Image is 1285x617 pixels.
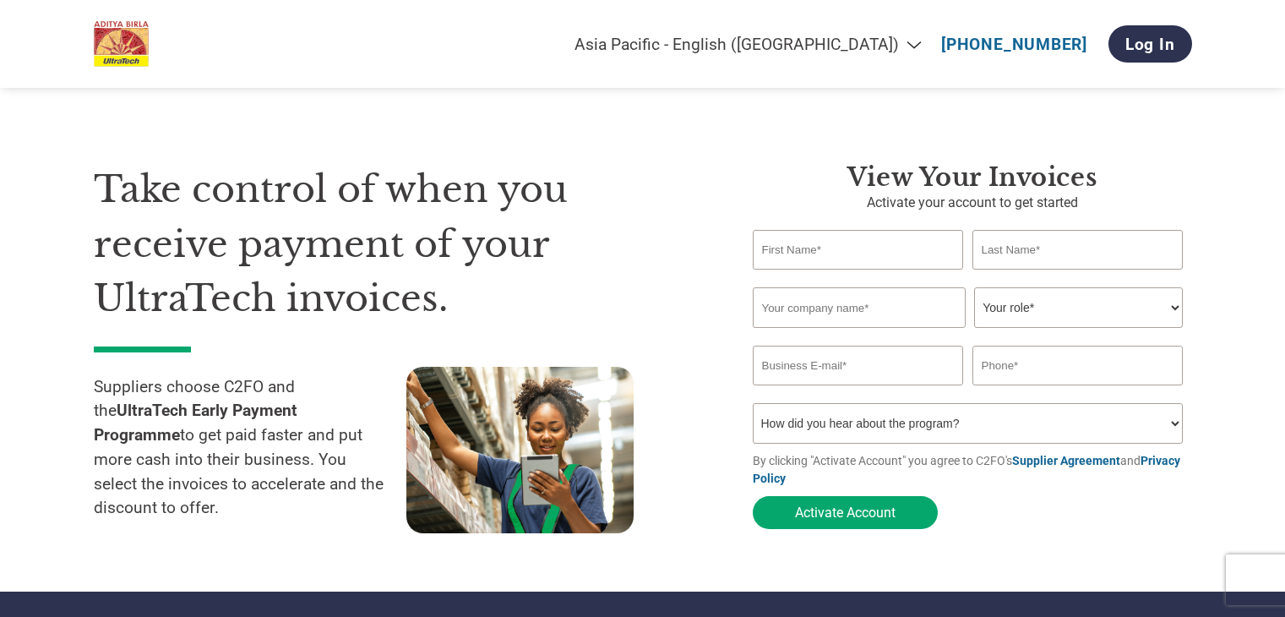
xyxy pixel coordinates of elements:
select: Title/Role [974,287,1183,328]
a: [PHONE_NUMBER] [941,35,1087,54]
input: Phone* [972,346,1184,385]
h3: View your invoices [753,162,1192,193]
a: Supplier Agreement [1012,454,1120,467]
input: Invalid Email format [753,346,964,385]
div: Inavlid Phone Number [972,387,1184,396]
p: Activate your account to get started [753,193,1192,213]
input: Your company name* [753,287,966,328]
input: Last Name* [972,230,1184,270]
div: Invalid company name or company name is too long [753,330,1184,339]
p: Suppliers choose C2FO and the to get paid faster and put more cash into their business. You selec... [94,375,406,521]
a: Privacy Policy [753,454,1180,485]
img: UltraTech [94,21,150,68]
img: supply chain worker [406,367,634,533]
h1: Take control of when you receive payment of your UltraTech invoices. [94,162,702,326]
strong: UltraTech Early Payment Programme [94,401,297,445]
input: First Name* [753,230,964,270]
div: Inavlid Email Address [753,387,964,396]
div: Invalid first name or first name is too long [753,271,964,281]
button: Activate Account [753,496,938,529]
p: By clicking "Activate Account" you agree to C2FO's and [753,452,1192,488]
div: Invalid last name or last name is too long [972,271,1184,281]
a: Log In [1108,25,1192,63]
